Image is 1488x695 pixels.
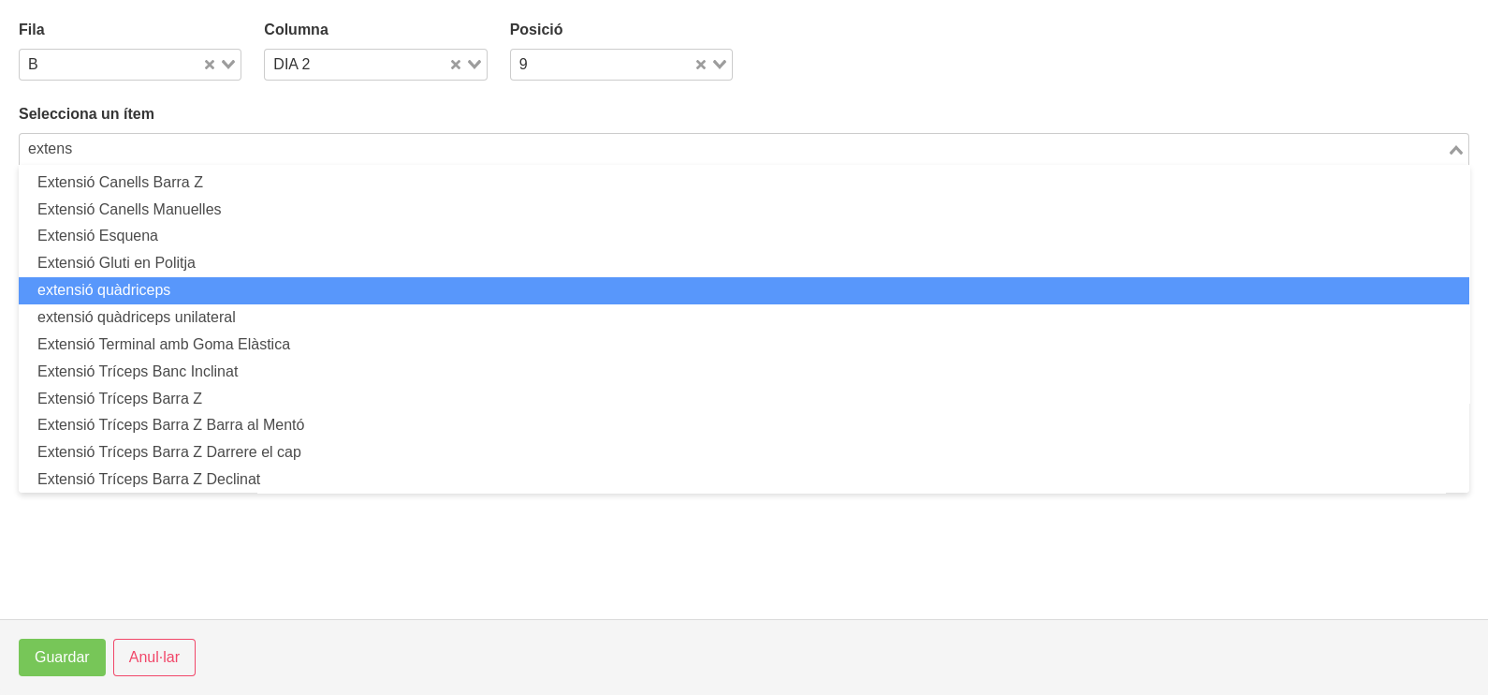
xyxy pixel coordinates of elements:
[264,49,487,81] div: Search for option
[205,58,214,72] button: Clear Selected
[113,639,196,676] button: Anul·lar
[264,19,487,41] label: Columna
[534,53,692,76] input: Search for option
[19,466,1469,494] li: Extensió Tríceps Barra Z Declinat
[510,19,733,41] label: Posició
[19,103,1469,126] label: Selecciona un ítem
[19,386,1469,413] li: Extensió Tríceps Barra Z
[19,133,1469,165] div: Search for option
[19,49,241,81] div: Search for option
[35,646,90,669] span: Guardar
[19,223,1469,250] li: Extensió Esquena
[19,412,1469,439] li: Extensió Tríceps Barra Z Barra al Mentó
[45,53,201,76] input: Search for option
[273,54,310,75] span: DIA 2
[19,332,1469,359] li: Extensió Terminal amb Goma Elàstica
[696,58,706,72] button: Clear Selected
[316,53,445,76] input: Search for option
[19,197,1469,224] li: Extensió Canells Manuelles
[129,646,180,669] span: Anul·lar
[19,304,1469,332] li: extensió quàdriceps unilateral
[19,250,1469,277] li: Extensió Gluti en Politja
[19,170,1469,197] li: Extensió Canells Barra Z
[451,58,460,72] button: Clear Selected
[510,49,733,81] div: Search for option
[19,639,106,676] button: Guardar
[19,359,1469,386] li: Extensió Tríceps Banc Inclinat
[19,19,241,41] label: Fila
[519,54,528,75] span: 9
[28,54,38,75] span: B
[19,277,1469,304] li: extensió quàdriceps
[22,138,1445,160] input: Search for option
[19,439,1469,466] li: Extensió Tríceps Barra Z Darrere el cap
